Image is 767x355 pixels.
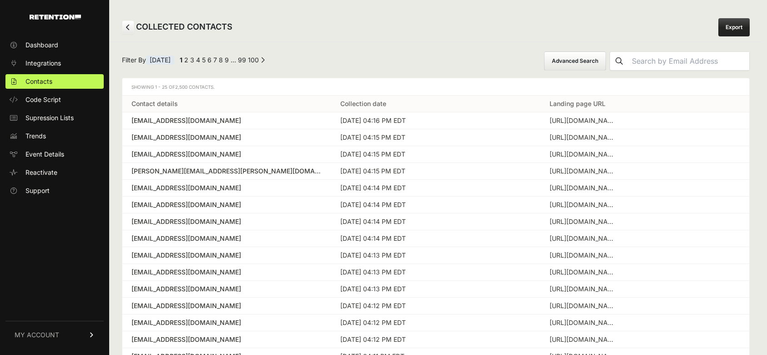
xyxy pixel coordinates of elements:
[131,84,215,90] span: Showing 1 - 25 of
[131,251,322,260] a: [EMAIL_ADDRESS][DOMAIN_NAME]
[131,133,322,142] a: [EMAIL_ADDRESS][DOMAIN_NAME]
[5,183,104,198] a: Support
[131,167,322,176] a: [PERSON_NAME][EMAIL_ADDRESS][PERSON_NAME][DOMAIN_NAME]
[550,234,618,243] div: https://www.christianpost.com/news/street-evangelist-returns-to-church-after-being-shot-in-head.html
[225,56,229,64] a: Page 9
[131,234,322,243] a: [EMAIL_ADDRESS][DOMAIN_NAME]
[5,147,104,162] a: Event Details
[25,113,74,122] span: Supression Lists
[544,51,606,71] button: Advanced Search
[190,56,194,64] a: Page 3
[178,56,265,67] div: Pagination
[550,284,618,294] div: https://www.christianpost.com/news/bishop-henry-fernandez-defends-firing-successor-joel-tudman.html
[550,183,618,193] div: https://www.christianpost.com/news/pastor-sam-collier-admits-he-was-drunk-in-love.html
[231,56,236,64] span: …
[131,217,322,226] div: [EMAIL_ADDRESS][DOMAIN_NAME]
[5,321,104,349] a: MY ACCOUNT
[30,15,81,20] img: Retention.com
[5,74,104,89] a: Contacts
[550,301,618,310] div: https://www.christianpost.com/news/bishop-henry-fernandez-defends-firing-successor-joel-tudman.html
[5,111,104,125] a: Supression Lists
[122,20,232,34] h2: COLLECTED CONTACTS
[25,41,58,50] span: Dashboard
[238,56,246,64] a: Page 99
[331,281,540,298] td: [DATE] 04:13 PM EDT
[131,183,322,193] a: [EMAIL_ADDRESS][DOMAIN_NAME]
[25,95,61,104] span: Code Script
[25,168,57,177] span: Reactivate
[25,132,46,141] span: Trends
[331,129,540,146] td: [DATE] 04:15 PM EDT
[25,77,52,86] span: Contacts
[550,217,618,226] div: https://www.christianpost.com/news/bishop-dies-of-apparent-heart-attack-after-wife-allegedly-push...
[207,56,212,64] a: Page 6
[340,100,386,107] a: Collection date
[25,150,64,159] span: Event Details
[25,186,50,195] span: Support
[131,284,322,294] a: [EMAIL_ADDRESS][DOMAIN_NAME]
[331,146,540,163] td: [DATE] 04:15 PM EDT
[131,318,322,327] a: [EMAIL_ADDRESS][DOMAIN_NAME]
[550,133,618,142] div: https://www.christianpost.com/news/bishop-henry-fernandez-defends-firing-successor-joel-tudman.html
[202,56,206,64] a: Page 5
[131,100,178,107] a: Contact details
[331,230,540,247] td: [DATE] 04:14 PM EDT
[331,213,540,230] td: [DATE] 04:14 PM EDT
[131,150,322,159] a: [EMAIL_ADDRESS][DOMAIN_NAME]
[331,180,540,197] td: [DATE] 04:14 PM EDT
[331,331,540,348] td: [DATE] 04:12 PM EDT
[331,247,540,264] td: [DATE] 04:13 PM EDT
[5,165,104,180] a: Reactivate
[550,335,618,344] div: https://www.christianpost.com/news/bishop-henry-fernandez-defends-firing-successor-joel-tudman.html
[550,167,618,176] div: https://www.christianpost.com/news/bishop-henry-fernandez-defends-firing-successor-joel-tudman.html
[5,38,104,52] a: Dashboard
[15,330,59,340] span: MY ACCOUNT
[331,264,540,281] td: [DATE] 04:13 PM EDT
[550,318,618,327] div: https://www.christianpost.com/news/parents-ask-scotus-to-stop-school-from-transitioning-their-chi...
[331,163,540,180] td: [DATE] 04:15 PM EDT
[248,56,259,64] a: Page 100
[331,112,540,129] td: [DATE] 04:16 PM EDT
[184,56,188,64] a: Page 2
[122,56,174,67] span: Filter By
[219,56,223,64] a: Page 8
[550,116,618,125] div: https://www.christianpost.com/news/bishop-henry-fernandez-defends-firing-successor-joel-tudman.html
[25,59,61,68] span: Integrations
[331,298,540,314] td: [DATE] 04:12 PM EDT
[131,335,322,344] a: [EMAIL_ADDRESS][DOMAIN_NAME]
[331,197,540,213] td: [DATE] 04:14 PM EDT
[131,268,322,277] a: [EMAIL_ADDRESS][DOMAIN_NAME]
[550,251,618,260] div: https://www.christianpost.com/news/palantir-ceo-peter-thiel-to-lead-4-part-series-on-the-antichri...
[5,92,104,107] a: Code Script
[550,268,618,277] div: https://www.christianpost.com/news/bishop-henry-fernandez-defends-firing-successor-joel-tudman.html
[180,56,182,64] em: Page 1
[213,56,217,64] a: Page 7
[131,301,322,310] a: [EMAIL_ADDRESS][DOMAIN_NAME]
[331,314,540,331] td: [DATE] 04:12 PM EDT
[628,52,749,70] input: Search by Email Address
[550,150,618,159] div: https://www.christianpost.com/news/summit-church-denies-it-attempted-takeover-of-nc-church.html
[131,200,322,209] a: [EMAIL_ADDRESS][DOMAIN_NAME]
[5,129,104,143] a: Trends
[196,56,200,64] a: Page 4
[175,84,215,90] span: 2,500 Contacts.
[146,56,174,65] span: [DATE]
[131,116,322,125] a: [EMAIL_ADDRESS][DOMAIN_NAME]
[5,56,104,71] a: Integrations
[718,18,750,36] a: Export
[550,200,618,209] div: https://www.christianpost.com/news/bishop-henry-fernandez-defends-firing-successor-joel-tudman.html
[550,100,606,107] a: Landing page URL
